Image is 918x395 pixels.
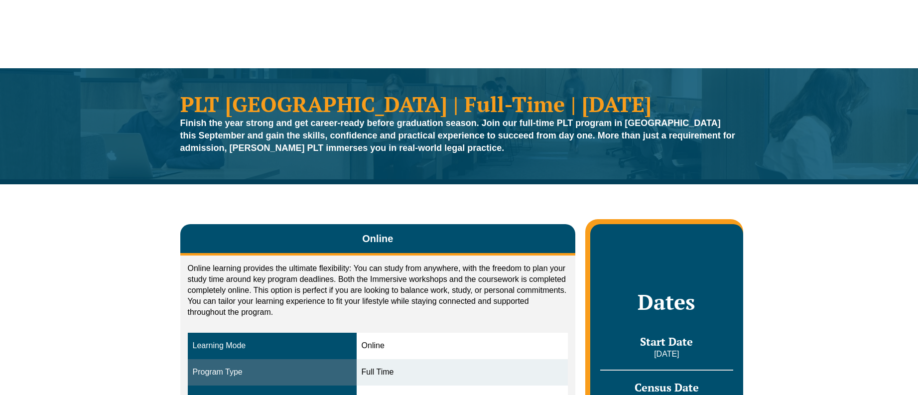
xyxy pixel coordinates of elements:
p: Online learning provides the ultimate flexibility: You can study from anywhere, with the freedom ... [188,263,568,318]
div: Online [362,340,563,352]
div: Learning Mode [193,340,352,352]
strong: Finish the year strong and get career-ready before graduation season. Join our full-time PLT prog... [180,118,735,153]
h1: PLT [GEOGRAPHIC_DATA] | Full-Time | [DATE] [180,93,738,115]
span: Online [362,232,393,246]
h2: Dates [600,289,733,314]
div: Full Time [362,367,563,378]
div: Program Type [193,367,352,378]
span: Census Date [635,380,699,395]
p: [DATE] [600,349,733,360]
span: Start Date [640,334,693,349]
